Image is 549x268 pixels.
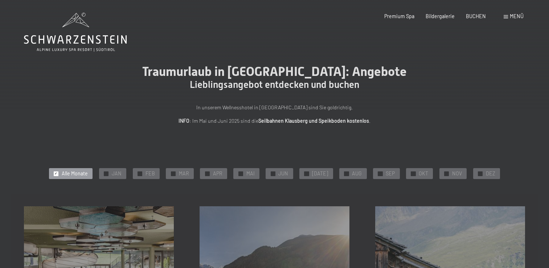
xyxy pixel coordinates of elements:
[105,171,107,176] span: ✓
[179,118,189,124] strong: INFO
[384,13,414,19] a: Premium Spa
[278,170,288,177] span: JUN
[142,64,407,79] span: Traumurlaub in [GEOGRAPHIC_DATA]: Angebote
[486,170,495,177] span: DEZ
[213,170,222,177] span: APR
[115,117,434,125] p: : Im Mai und Juni 2025 sind die .
[115,103,434,112] p: In unserem Wellnesshotel in [GEOGRAPHIC_DATA] sind Sie goldrichtig.
[466,13,486,19] a: BUCHEN
[345,171,348,176] span: ✓
[510,13,524,19] span: Menü
[379,171,382,176] span: ✓
[172,171,175,176] span: ✓
[54,171,57,176] span: ✓
[206,171,209,176] span: ✓
[426,13,455,19] a: Bildergalerie
[246,170,255,177] span: MAI
[146,170,155,177] span: FEB
[271,171,274,176] span: ✓
[179,170,189,177] span: MAR
[419,170,428,177] span: OKT
[138,171,141,176] span: ✓
[352,170,362,177] span: AUG
[258,118,369,124] strong: Seilbahnen Klausberg und Speikboden kostenlos
[452,170,462,177] span: NOV
[312,170,328,177] span: [DATE]
[412,171,415,176] span: ✓
[479,171,482,176] span: ✓
[62,170,88,177] span: Alle Monate
[386,170,395,177] span: SEP
[112,170,122,177] span: JAN
[305,171,308,176] span: ✓
[239,171,242,176] span: ✓
[190,79,359,90] span: Lieblingsangebot entdecken und buchen
[445,171,448,176] span: ✓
